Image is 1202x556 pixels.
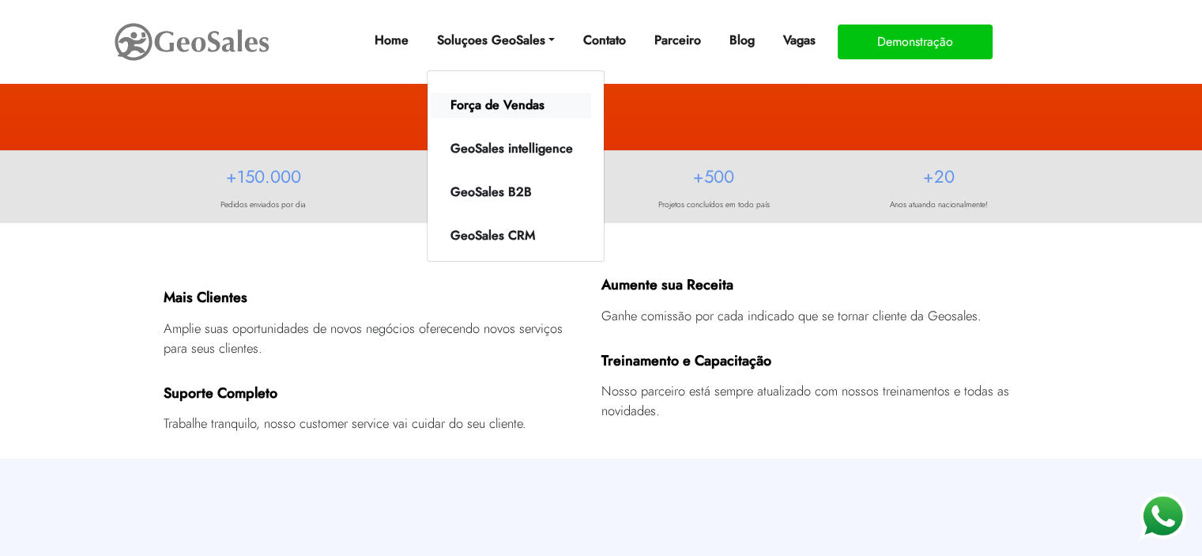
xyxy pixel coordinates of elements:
a: Home [367,25,414,56]
h3: Treinamento e Capacitação [601,353,771,378]
h3: Aumente sua Receita [601,277,733,302]
p: Projetos concluídos em todo país [613,199,815,210]
h2: +500 [613,166,815,195]
h3: Mais Clientes [164,289,247,315]
p: Usuários ativos no sistema [388,199,590,210]
a: Soluçoes GeoSales [430,25,560,56]
h2: +20.000 [388,166,590,195]
img: WhatsApp [1139,493,1186,540]
h2: +20 [838,166,1040,195]
p: Nosso parceiro está sempre atualizado com nossos treinamentos e todas as novidades. [601,381,1052,421]
a: GeoSales CRM [431,223,591,248]
a: Blog [723,25,761,56]
p: Ganhe comissão por cada indicado que se tornar cliente da Geosales. [601,306,982,326]
img: GeoSales [113,20,271,64]
a: Parceiro [648,25,707,56]
a: Contato [577,25,632,56]
button: Demonstração [838,25,993,59]
p: Amplie suas oportunidades de novos negócios oferecendo novos serviços para seus clientes. [164,319,589,358]
a: Vagas [777,25,822,56]
p: Trabalhe tranquilo, nosso customer service vai cuidar do seu cliente. [164,414,526,433]
p: Anos atuando nacionalmente! [838,199,1040,210]
p: Pedidos enviados por dia [163,199,364,210]
a: GeoSales intelligence [431,136,591,161]
h3: Suporte Completo [164,385,277,410]
a: GeoSales B2B [431,180,591,205]
a: Força de Vendas [431,93,591,118]
h2: +150.000 [163,166,364,195]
